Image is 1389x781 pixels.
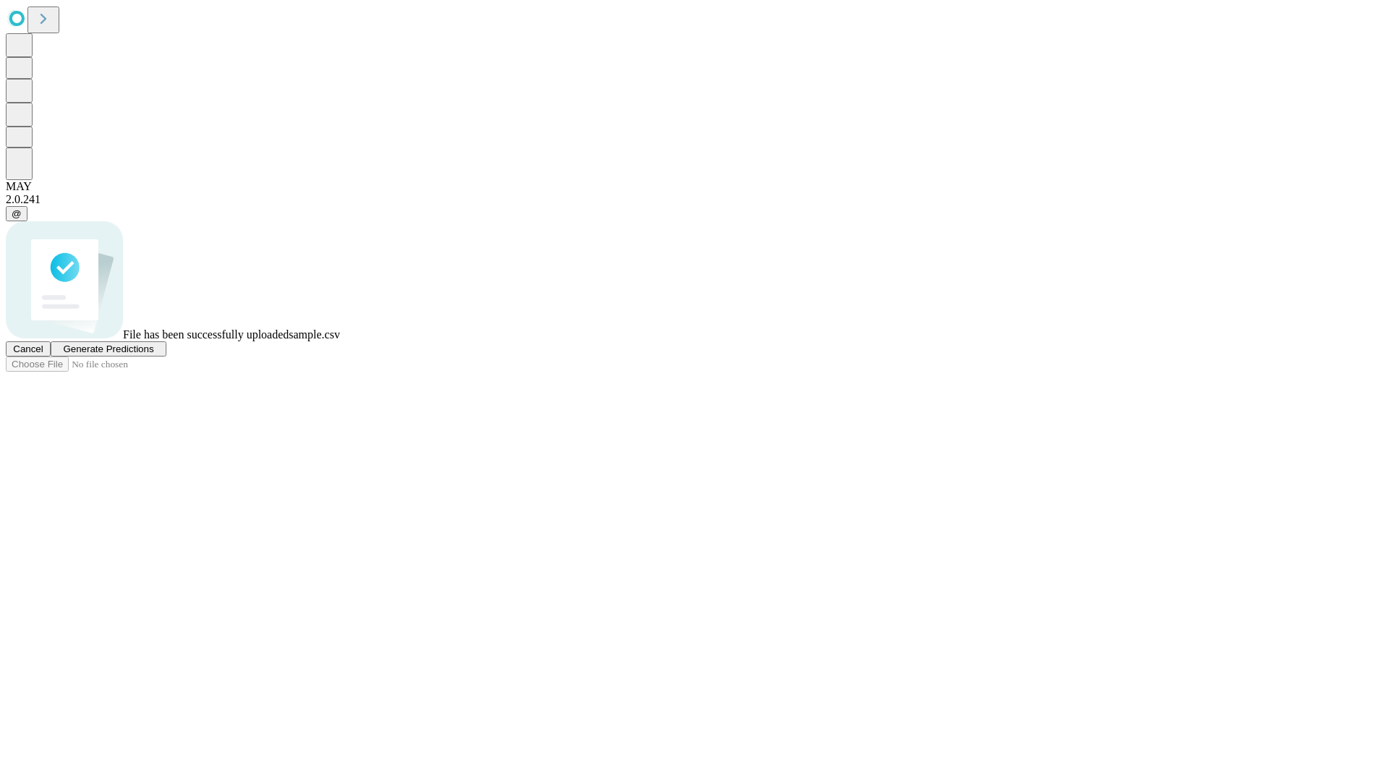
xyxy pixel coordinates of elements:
span: Generate Predictions [63,343,153,354]
button: Cancel [6,341,51,357]
span: File has been successfully uploaded [123,328,289,341]
span: sample.csv [289,328,340,341]
div: MAY [6,180,1383,193]
button: @ [6,206,27,221]
button: Generate Predictions [51,341,166,357]
span: Cancel [13,343,43,354]
div: 2.0.241 [6,193,1383,206]
span: @ [12,208,22,219]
